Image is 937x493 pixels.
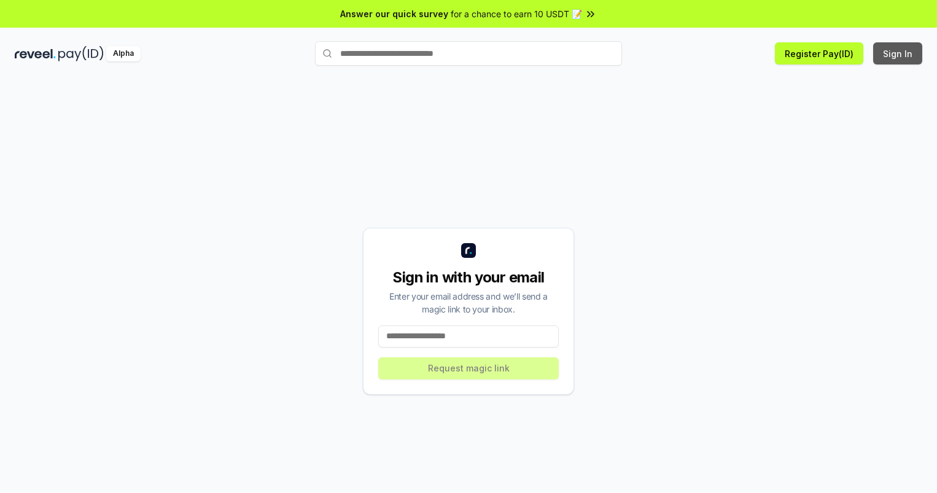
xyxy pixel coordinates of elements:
[15,46,56,61] img: reveel_dark
[340,7,448,20] span: Answer our quick survey
[106,46,141,61] div: Alpha
[378,290,559,316] div: Enter your email address and we’ll send a magic link to your inbox.
[461,243,476,258] img: logo_small
[873,42,922,64] button: Sign In
[58,46,104,61] img: pay_id
[775,42,863,64] button: Register Pay(ID)
[378,268,559,287] div: Sign in with your email
[451,7,582,20] span: for a chance to earn 10 USDT 📝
